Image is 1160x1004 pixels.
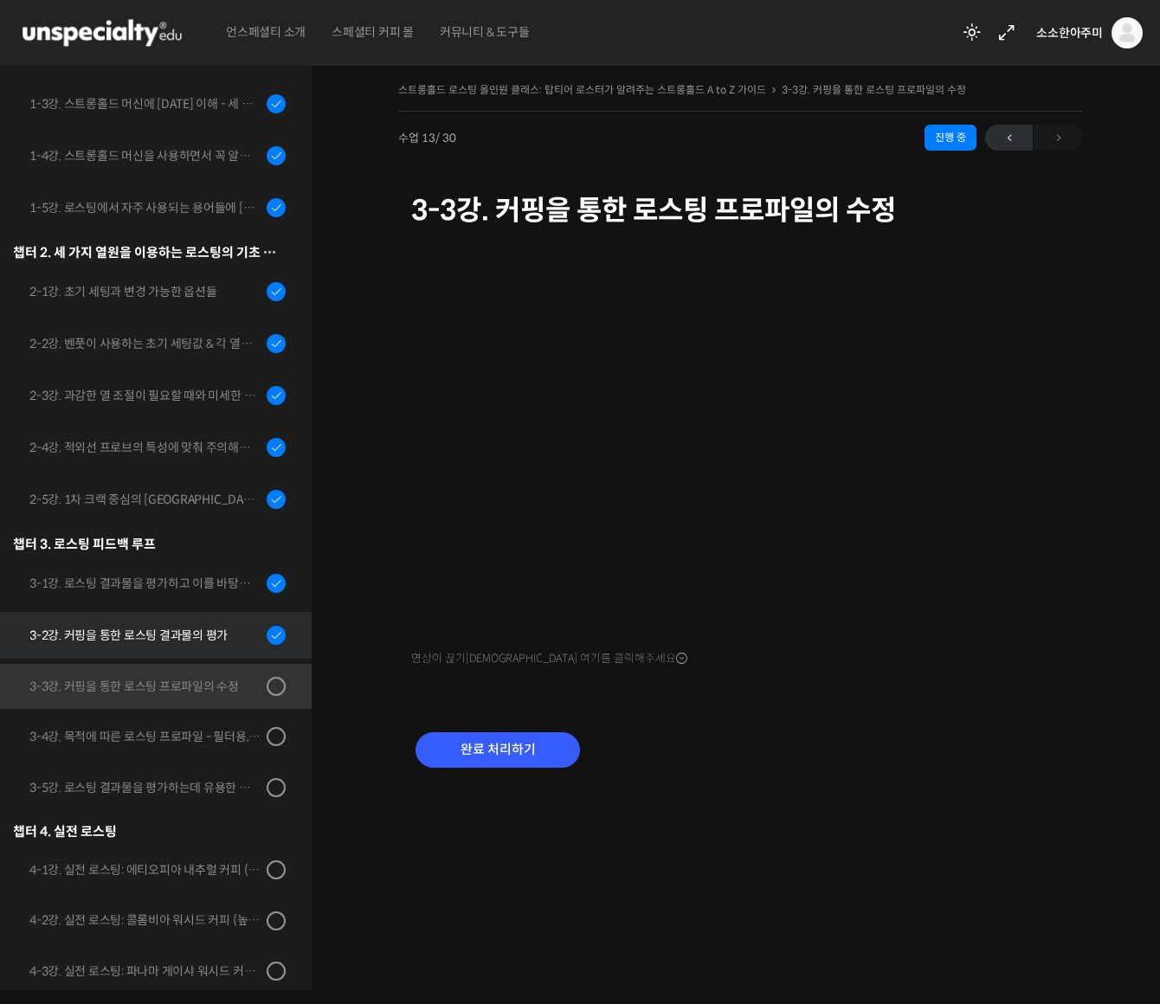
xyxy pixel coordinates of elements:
[29,94,261,113] div: 1-3강. 스트롱홀드 머신에 [DATE] 이해 - 세 가지 열원이 만들어내는 변화
[29,386,261,405] div: 2-3강. 과감한 열 조절이 필요할 때와 미세한 열 조절이 필요할 때
[5,549,114,592] a: 홈
[985,126,1033,150] span: ←
[411,652,687,666] span: 영상이 끊기[DEMOGRAPHIC_DATA] 여기를 클릭해주세요
[55,575,65,589] span: 홈
[398,83,766,96] a: 스트롱홀드 로스팅 올인원 클래스: 탑티어 로스터가 알려주는 스트롱홀드 A to Z 가이드
[985,125,1033,151] a: ←이전
[29,911,261,930] div: 4-2강. 실전 로스팅: 콜롬비아 워시드 커피 (높은 밀도와 수분율 때문에 1차 크랙에서 많은 수분을 방출하는 경우)
[29,198,261,217] div: 1-5강. 로스팅에서 자주 사용되는 용어들에 [DATE] 이해
[13,820,286,843] div: 챕터 4. 실전 로스팅
[435,131,456,145] span: / 30
[29,860,261,879] div: 4-1강. 실전 로스팅: 에티오피아 내추럴 커피 (당분이 많이 포함되어 있고 색이 고르지 않은 경우)
[1036,25,1103,41] span: 소소한아주미
[158,576,179,589] span: 대화
[416,732,580,768] input: 완료 처리하기
[29,677,261,696] div: 3-3강. 커핑을 통한 로스팅 프로파일의 수정
[29,626,261,645] div: 3-2강. 커핑을 통한 로스팅 결과물의 평가
[13,241,286,264] div: 챕터 2. 세 가지 열원을 이용하는 로스팅의 기초 설계
[782,83,966,96] a: 3-3강. 커핑을 통한 로스팅 프로파일의 수정
[223,549,332,592] a: 설정
[29,778,261,797] div: 3-5강. 로스팅 결과물을 평가하는데 유용한 팁들 - 연수를 활용한 커핑, 커핑용 분쇄도 찾기, 로스트 레벨에 따른 QC 등
[925,125,976,151] div: 진행 중
[114,549,223,592] a: 대화
[267,575,288,589] span: 설정
[29,490,261,509] div: 2-5강. 1차 크랙 중심의 [GEOGRAPHIC_DATA]에 관하여
[13,532,286,556] div: 챕터 3. 로스팅 피드백 루프
[29,334,261,353] div: 2-2강. 벤풋이 사용하는 초기 세팅값 & 각 열원이 하는 역할
[29,438,261,457] div: 2-4강. 적외선 프로브의 특성에 맞춰 주의해야 할 점들
[29,574,261,593] div: 3-1강. 로스팅 결과물을 평가하고 이를 바탕으로 프로파일을 설계하는 방법
[29,962,261,981] div: 4-3강. 실전 로스팅: 파나마 게이샤 워시드 커피 (플레이버 프로파일이 로스팅하기 까다로운 경우)
[29,727,261,746] div: 3-4강. 목적에 따른 로스팅 프로파일 - 필터용, 에스프레소용
[29,146,261,165] div: 1-4강. 스트롱홀드 머신을 사용하면서 꼭 알고 있어야 할 유의사항
[398,132,456,144] span: 수업 13
[411,194,1069,227] h1: 3-3강. 커핑을 통한 로스팅 프로파일의 수정
[29,282,261,301] div: 2-1강. 초기 세팅과 변경 가능한 옵션들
